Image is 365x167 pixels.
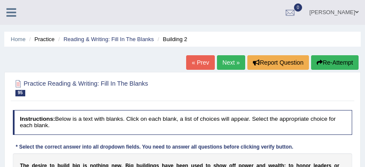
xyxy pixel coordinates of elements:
h4: Below is a text with blanks. Click on each blank, a list of choices will appear. Select the appro... [13,110,353,134]
a: Home [11,36,26,42]
a: Next » [217,55,245,70]
b: Instructions: [20,116,55,122]
a: Reading & Writing: Fill In The Blanks [63,36,154,42]
button: Re-Attempt [311,55,359,70]
span: 95 [15,90,25,96]
li: Practice [27,35,54,43]
span: 0 [294,3,303,12]
a: « Prev [186,55,214,70]
button: Report Question [247,55,309,70]
div: * Select the correct answer into all dropdown fields. You need to answer all questions before cli... [13,144,297,152]
li: Building 2 [155,35,187,43]
h2: Practice Reading & Writing: Fill In The Blanks [13,78,223,96]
